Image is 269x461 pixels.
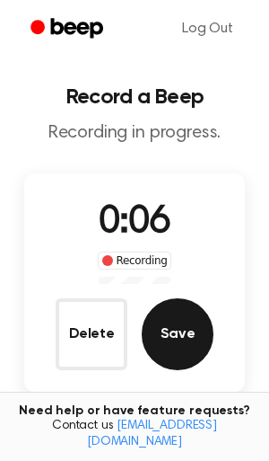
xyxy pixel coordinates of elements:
h1: Record a Beep [14,86,255,108]
a: Beep [18,12,119,47]
button: Save Audio Record [142,298,213,370]
a: [EMAIL_ADDRESS][DOMAIN_NAME] [87,420,217,448]
button: Delete Audio Record [56,298,127,370]
p: Recording in progress. [14,122,255,145]
a: Log Out [164,7,251,50]
span: 0:06 [99,204,170,242]
div: Recording [98,252,172,270]
span: Contact us [11,419,258,450]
